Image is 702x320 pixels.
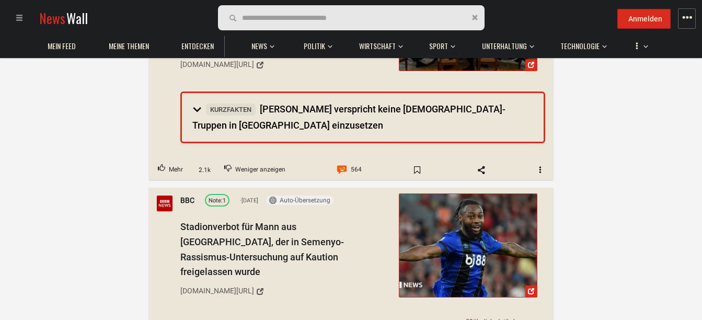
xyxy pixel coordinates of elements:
span: Kurzfakten [206,104,256,116]
span: [PERSON_NAME] verspricht keine [DEMOGRAPHIC_DATA]-Truppen in [GEOGRAPHIC_DATA] einzusetzen [192,104,505,131]
span: Mein Feed [48,41,76,51]
button: Anmelden [617,9,671,29]
span: News [251,41,267,51]
a: [DOMAIN_NAME][URL] [180,282,392,300]
a: Politik [298,36,330,56]
div: [DOMAIN_NAME][URL] [180,59,254,70]
button: News [246,31,278,56]
button: Technologie [555,31,607,56]
button: Politik [298,31,332,56]
button: Downvote [215,160,294,180]
span: Mehr [169,163,183,177]
div: 1 [209,196,226,205]
span: Stadionverbot für Mann aus [GEOGRAPHIC_DATA], der in Semenyo-Rassismus-Untersuchung auf Kaution f... [180,221,344,277]
span: [DATE] [240,196,258,205]
button: Unterhaltung [477,31,534,56]
button: Auto-Übersetzung [266,196,333,205]
a: Stadionverbot für Mann aus Liverpool, der in ... [399,193,537,298]
span: Entdecken [181,41,214,51]
span: Anmelden [628,15,662,23]
span: Weniger anzeigen [235,163,285,177]
span: Unterhaltung [482,41,527,51]
a: Comment [328,160,371,180]
span: 2.1k [195,165,214,175]
span: Note: [209,197,223,204]
a: Sport [424,36,453,56]
a: Unterhaltung [477,36,532,56]
span: Meine Themen [109,41,149,51]
a: BBC [180,195,194,206]
button: Upvote [149,160,192,180]
button: Sport [424,31,455,56]
a: Technologie [555,36,605,56]
img: Stadionverbot für Mann aus Liverpool, der in ... [399,194,537,297]
span: Bookmark [402,162,432,178]
img: Profilbild von BBC [157,196,172,211]
span: Politik [304,41,325,51]
a: News [246,36,272,56]
a: [DOMAIN_NAME][URL] [180,56,392,74]
span: Wirtschaft [359,41,396,51]
span: Technologie [560,41,600,51]
span: News [39,8,65,28]
span: 564 [351,163,362,177]
summary: Kurzfakten[PERSON_NAME] verspricht keine [DEMOGRAPHIC_DATA]-Truppen in [GEOGRAPHIC_DATA] einzusetzen [182,93,544,142]
button: Wirtschaft [354,31,403,56]
a: NewsWall [39,8,88,28]
span: Sport [429,41,448,51]
span: Wall [66,8,88,28]
a: Note:1 [205,194,229,207]
span: Share [466,162,497,178]
div: [DOMAIN_NAME][URL] [180,285,254,296]
a: Wirtschaft [354,36,401,56]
